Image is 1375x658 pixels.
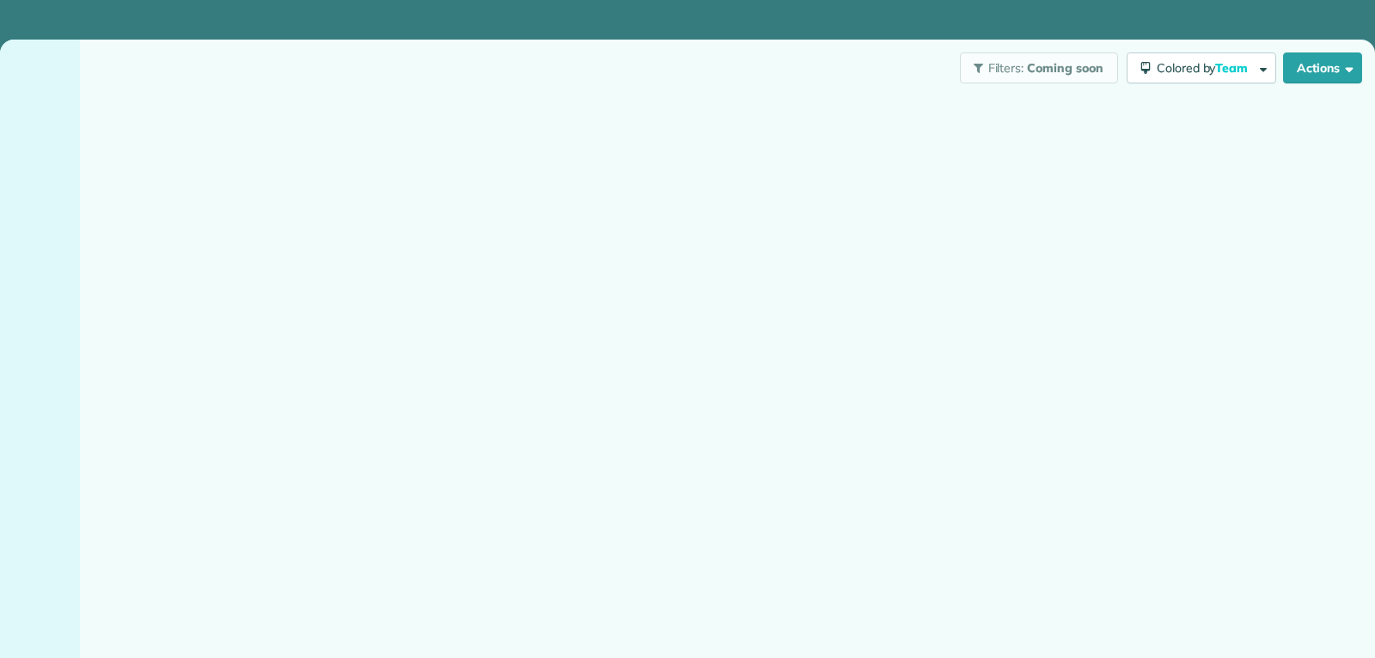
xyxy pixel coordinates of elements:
[1157,60,1254,76] span: Colored by
[1127,52,1276,83] button: Colored byTeam
[1215,60,1250,76] span: Team
[1027,60,1104,76] span: Coming soon
[1283,52,1362,83] button: Actions
[988,60,1024,76] span: Filters:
